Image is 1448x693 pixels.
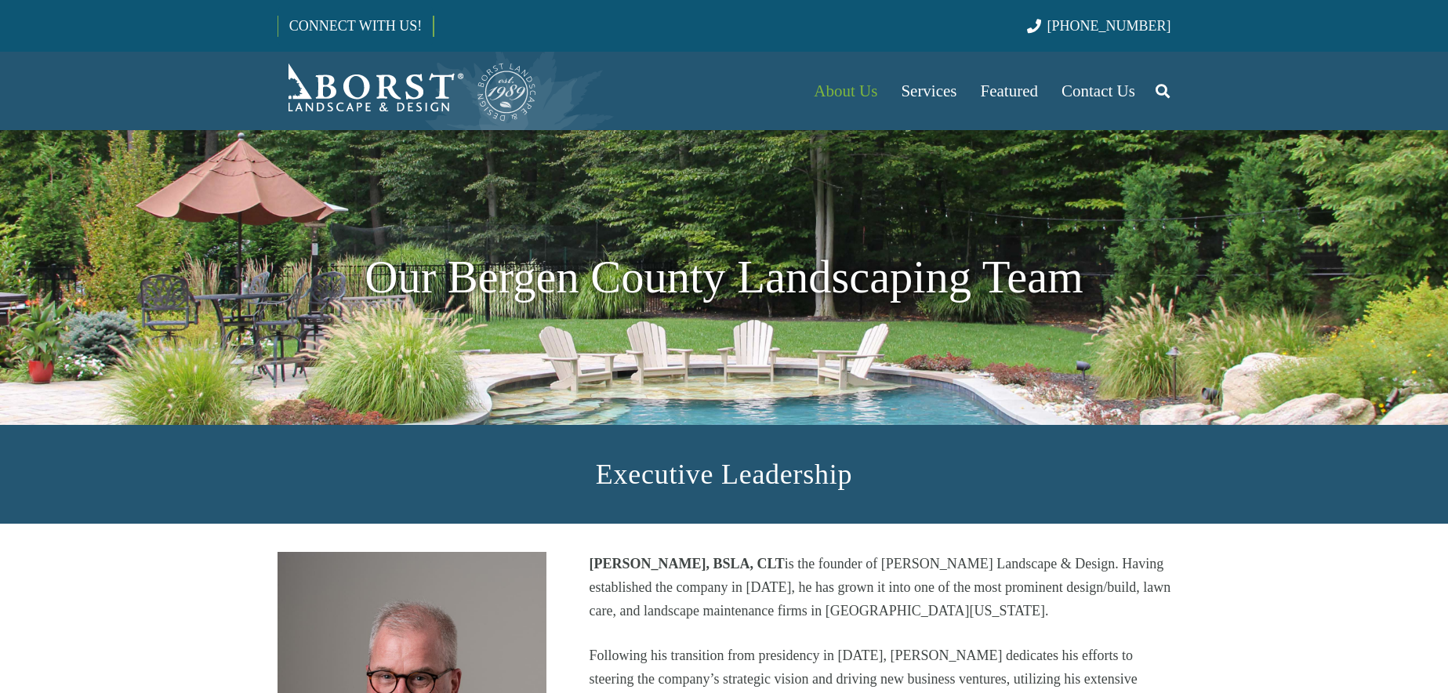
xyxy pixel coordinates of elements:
[278,243,1171,312] h1: Our Bergen County Landscaping Team
[1062,82,1135,100] span: Contact Us
[278,7,433,45] a: CONNECT WITH US!
[901,82,956,100] span: Services
[814,82,877,100] span: About Us
[278,453,1171,495] h2: Executive Leadership
[981,82,1038,100] span: Featured
[1050,52,1147,130] a: Contact Us
[1147,71,1178,111] a: Search
[969,52,1050,130] a: Featured
[889,52,968,130] a: Services
[589,556,784,571] strong: [PERSON_NAME], BSLA, CLT
[802,52,889,130] a: About Us
[1027,18,1170,34] a: [PHONE_NUMBER]
[278,60,538,122] a: Borst-Logo
[589,552,1170,622] p: is the founder of [PERSON_NAME] Landscape & Design. Having established the company in [DATE], he ...
[1047,18,1171,34] span: [PHONE_NUMBER]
